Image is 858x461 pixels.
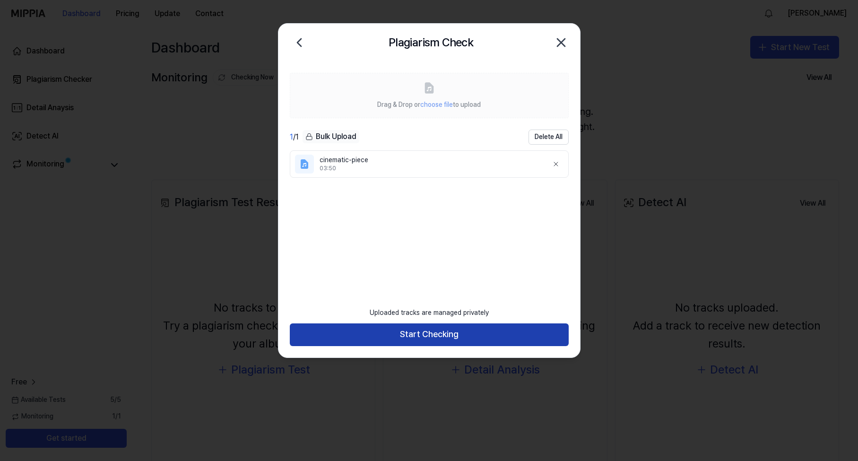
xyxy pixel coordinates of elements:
button: Bulk Upload [303,130,359,144]
div: / 1 [290,131,299,143]
div: Bulk Upload [303,130,359,143]
h2: Plagiarism Check [389,34,473,52]
button: Delete All [529,130,569,145]
div: cinematic-piece [320,156,541,165]
span: choose file [420,101,453,108]
div: Uploaded tracks are managed privately [364,303,494,323]
span: 1 [290,132,293,141]
div: 03:50 [320,165,541,173]
span: Drag & Drop or to upload [377,101,481,108]
button: Start Checking [290,323,569,346]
